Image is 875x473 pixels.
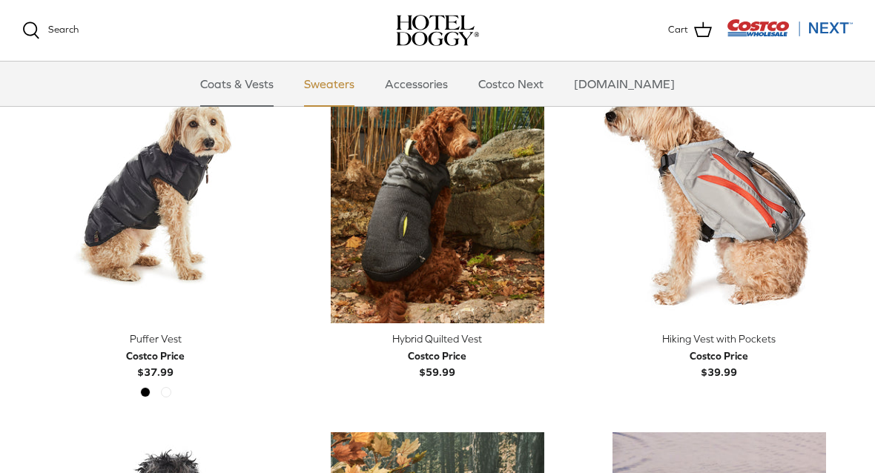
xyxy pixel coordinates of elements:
[408,348,466,364] div: Costco Price
[22,331,289,380] a: Puffer Vest Costco Price$37.99
[465,62,557,106] a: Costco Next
[372,62,461,106] a: Accessories
[304,331,571,380] a: Hybrid Quilted Vest Costco Price$59.99
[22,56,289,323] a: Puffer Vest
[561,62,688,106] a: [DOMAIN_NAME]
[22,21,79,39] a: Search
[291,62,368,106] a: Sweaters
[586,331,853,380] a: Hiking Vest with Pockets Costco Price$39.99
[727,28,853,39] a: Visit Costco Next
[187,62,287,106] a: Coats & Vests
[396,15,479,46] a: hoteldoggy.com hoteldoggycom
[668,21,712,40] a: Cart
[727,19,853,37] img: Costco Next
[668,22,688,38] span: Cart
[22,331,289,347] div: Puffer Vest
[48,24,79,35] span: Search
[408,348,466,378] b: $59.99
[396,15,479,46] img: hoteldoggycom
[586,56,853,323] a: Hiking Vest with Pockets
[126,348,185,364] div: Costco Price
[586,331,853,347] div: Hiking Vest with Pockets
[690,348,748,378] b: $39.99
[126,348,185,378] b: $37.99
[304,56,571,323] a: Hybrid Quilted Vest
[690,348,748,364] div: Costco Price
[304,331,571,347] div: Hybrid Quilted Vest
